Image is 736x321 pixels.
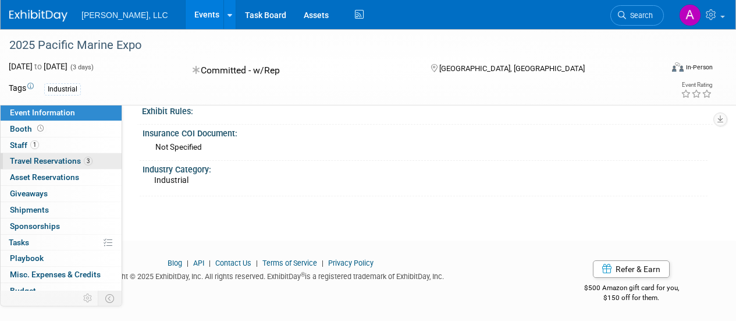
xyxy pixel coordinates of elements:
span: Sponsorships [10,221,60,231]
div: $150 off for them. [550,293,713,303]
span: Booth not reserved yet [35,124,46,133]
a: Refer & Earn [593,260,670,278]
div: $500 Amazon gift card for you, [550,276,713,302]
span: 3 [84,157,93,165]
span: Tasks [9,238,29,247]
a: Event Information [1,105,122,121]
div: Event Format [610,61,713,78]
span: | [184,259,191,267]
a: Staff1 [1,137,122,153]
a: Misc. Expenses & Credits [1,267,122,283]
span: 1 [30,140,39,149]
div: Industry Category: [143,161,707,175]
span: (3 days) [69,64,94,71]
a: Giveaways [1,186,122,202]
td: Toggle Event Tabs [98,291,122,306]
span: Giveaways [10,189,48,198]
a: Budget [1,283,122,299]
td: Personalize Event Tab Strip [78,291,98,306]
sup: ® [301,271,305,278]
div: Event Rating [681,82,712,88]
div: Committed - w/Rep [189,61,412,81]
span: Staff [10,140,39,150]
span: Asset Reservations [10,172,79,182]
span: Shipments [10,205,49,214]
img: Format-Inperson.png [672,62,684,72]
div: Not Specified [155,142,703,153]
span: Event Information [10,108,75,117]
a: Playbook [1,251,122,266]
img: Alexius Emejom [679,4,701,26]
a: Shipments [1,202,122,218]
a: Terms of Service [262,259,317,267]
a: Booth [1,121,122,137]
span: | [319,259,326,267]
span: Travel Reservations [10,156,93,165]
span: | [206,259,214,267]
span: to [33,62,44,71]
a: Tasks [1,235,122,251]
a: Blog [168,259,182,267]
span: | [253,259,261,267]
a: API [193,259,204,267]
div: In-Person [685,63,713,72]
a: Travel Reservations3 [1,153,122,169]
div: Industrial [44,83,81,96]
a: Asset Reservations [1,170,122,185]
div: Insurance COI Document: [143,125,707,139]
a: Contact Us [215,259,251,267]
span: Booth [10,124,46,133]
span: [DATE] [DATE] [9,62,67,71]
span: Misc. Expenses & Credits [10,270,101,279]
div: Exhibit Rules: [142,103,713,117]
a: Privacy Policy [328,259,374,267]
a: Search [610,5,664,26]
td: Tags [9,82,34,96]
span: Search [626,11,653,20]
span: [PERSON_NAME], LLC [81,10,168,20]
span: [GEOGRAPHIC_DATA], [GEOGRAPHIC_DATA] [439,64,585,73]
div: 2025 Pacific Marine Expo [5,35,653,56]
a: Sponsorships [1,218,122,234]
img: ExhibitDay [9,10,67,22]
span: Budget [10,286,36,295]
span: Industrial [154,175,189,185]
span: Playbook [10,253,44,263]
div: Copyright © 2025 ExhibitDay, Inc. All rights reserved. ExhibitDay is a registered trademark of Ex... [9,269,532,282]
